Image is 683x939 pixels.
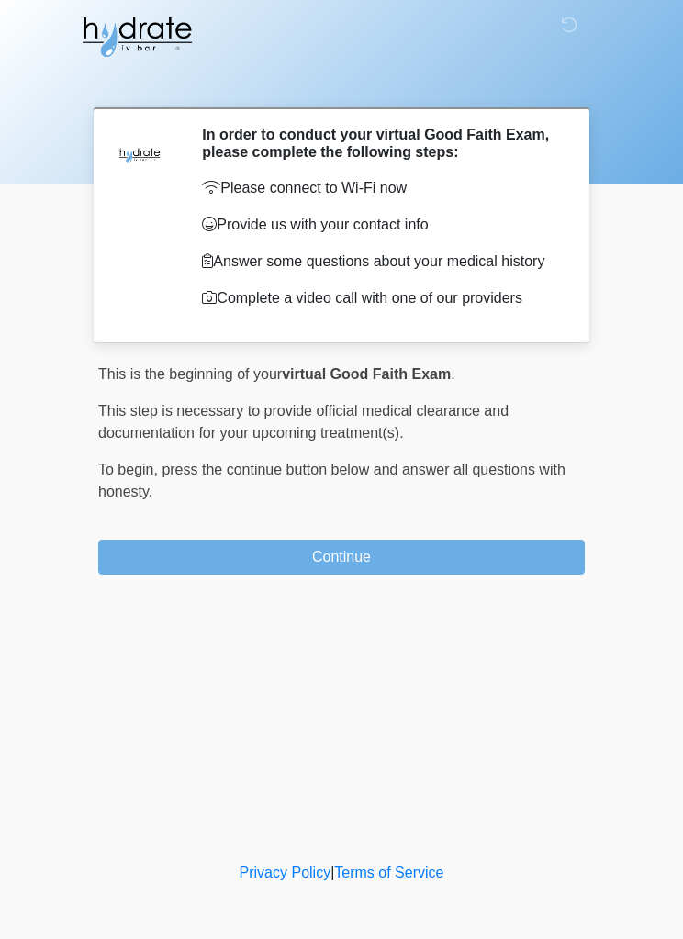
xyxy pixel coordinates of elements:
[202,251,557,273] p: Answer some questions about your medical history
[84,66,599,100] h1: ‎ ‎ ‎
[282,366,451,382] strong: virtual Good Faith Exam
[202,177,557,199] p: Please connect to Wi-Fi now
[202,214,557,236] p: Provide us with your contact info
[330,865,334,880] a: |
[80,14,194,60] img: Hydrate IV Bar - Glendale Logo
[98,540,585,575] button: Continue
[240,865,331,880] a: Privacy Policy
[98,462,162,477] span: To begin,
[98,462,565,499] span: press the continue button below and answer all questions with honesty.
[98,366,282,382] span: This is the beginning of your
[334,865,443,880] a: Terms of Service
[202,126,557,161] h2: In order to conduct your virtual Good Faith Exam, please complete the following steps:
[451,366,454,382] span: .
[98,403,509,441] span: This step is necessary to provide official medical clearance and documentation for your upcoming ...
[202,287,557,309] p: Complete a video call with one of our providers
[112,126,167,181] img: Agent Avatar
